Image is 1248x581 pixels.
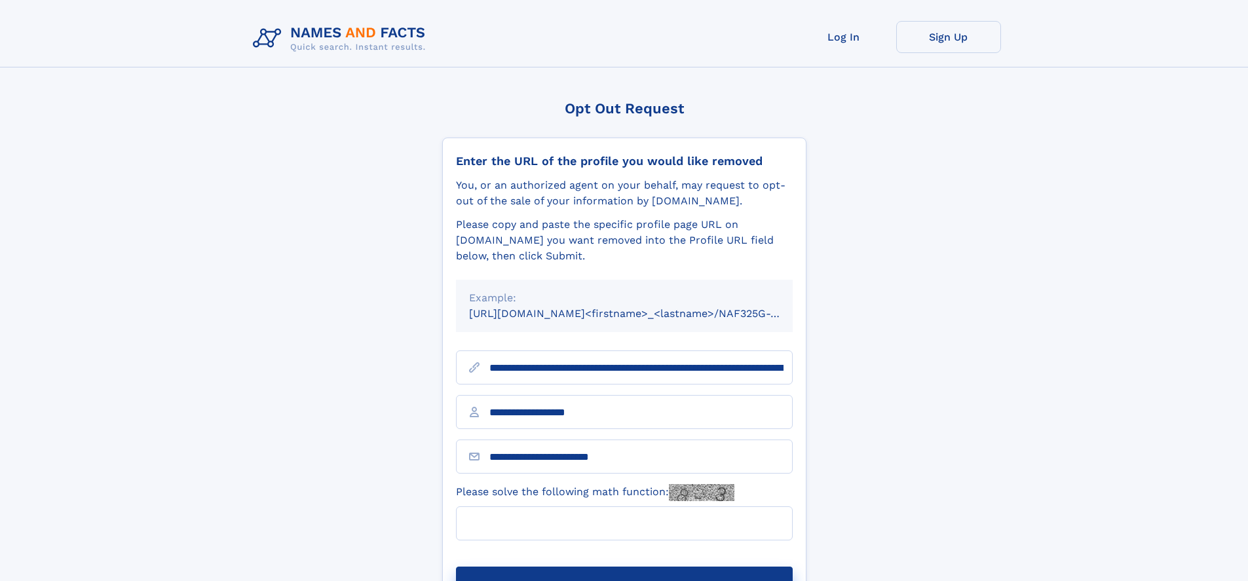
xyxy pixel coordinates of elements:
small: [URL][DOMAIN_NAME]<firstname>_<lastname>/NAF325G-xxxxxxxx [469,307,818,320]
div: Enter the URL of the profile you would like removed [456,154,793,168]
div: You, or an authorized agent on your behalf, may request to opt-out of the sale of your informatio... [456,178,793,209]
a: Sign Up [896,21,1001,53]
a: Log In [791,21,896,53]
label: Please solve the following math function: [456,484,734,501]
img: Logo Names and Facts [248,21,436,56]
div: Please copy and paste the specific profile page URL on [DOMAIN_NAME] you want removed into the Pr... [456,217,793,264]
div: Opt Out Request [442,100,806,117]
div: Example: [469,290,780,306]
